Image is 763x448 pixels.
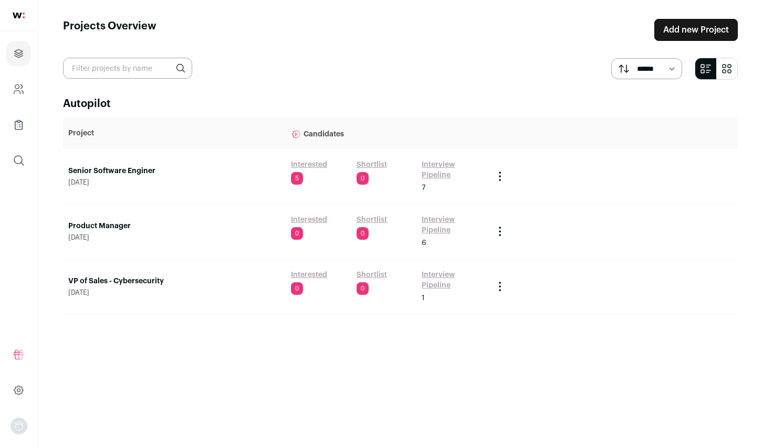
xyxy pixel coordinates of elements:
[494,225,506,238] button: Project Actions
[357,270,387,280] a: Shortlist
[291,159,327,170] a: Interested
[494,170,506,183] button: Project Actions
[6,77,31,102] a: Company and ATS Settings
[291,270,327,280] a: Interested
[6,112,31,137] a: Company Lists
[357,227,369,240] span: 0
[422,159,483,180] a: Interview Pipeline
[422,270,483,291] a: Interview Pipeline
[68,276,280,286] a: VP of Sales - Cybersecurity
[422,215,483,236] a: Interview Pipeline
[357,159,387,170] a: Shortlist
[291,227,303,240] span: 0
[291,215,327,225] a: Interested
[494,280,506,293] button: Project Actions
[6,41,31,66] a: Projects
[357,282,369,295] span: 0
[68,233,280,242] span: [DATE]
[68,178,280,187] span: [DATE]
[291,123,483,144] p: Candidates
[63,19,156,41] h1: Projects Overview
[422,238,426,248] span: 6
[68,128,280,138] p: Project
[13,13,25,18] img: wellfound-shorthand-0d5821cbd27db2630d0214b213865d53afaa358527fdda9d0ea32b1df1b89c2c.svg
[654,19,738,41] a: Add new Project
[291,172,303,185] span: 5
[357,215,387,225] a: Shortlist
[422,293,425,303] span: 1
[68,289,280,297] span: [DATE]
[291,282,303,295] span: 0
[357,172,369,185] span: 0
[68,166,280,176] a: Senior Software Enginer
[11,418,27,434] img: nopic.png
[63,58,192,79] input: Filter projects by name
[11,418,27,434] button: Open dropdown
[63,97,738,111] h2: Autopilot
[422,183,425,193] span: 7
[68,221,280,231] a: Product Manager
